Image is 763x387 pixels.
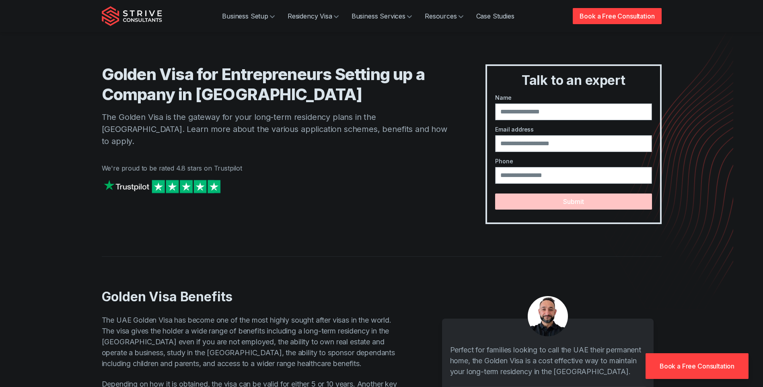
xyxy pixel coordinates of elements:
[345,8,418,24] a: Business Services
[470,8,521,24] a: Case Studies
[490,72,656,89] h3: Talk to an expert
[102,178,222,195] img: Strive on Trustpilot
[495,157,652,165] label: Phone
[102,163,454,173] p: We're proud to be rated 4.8 stars on Trustpilot
[495,193,652,210] button: Submit
[646,353,749,379] a: Book a Free Consultation
[528,296,568,336] img: aDXDSydWJ-7kSlbU_Untitleddesign-75-.png
[281,8,345,24] a: Residency Visa
[102,111,454,147] p: The Golden Visa is the gateway for your long-term residency plans in the [GEOGRAPHIC_DATA]. Learn...
[495,93,652,102] label: Name
[102,64,454,105] h1: Golden Visa for Entrepreneurs Setting up a Company in [GEOGRAPHIC_DATA]
[450,344,646,377] p: Perfect for families looking to call the UAE their permanent home, the Golden Visa is a cost effe...
[495,125,652,134] label: Email address
[102,315,399,369] p: The UAE Golden Visa has become one of the most highly sought after visas in the world. The visa g...
[573,8,661,24] a: Book a Free Consultation
[216,8,281,24] a: Business Setup
[102,289,399,305] h2: Golden Visa Benefits
[102,6,162,26] img: Strive Consultants
[418,8,470,24] a: Resources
